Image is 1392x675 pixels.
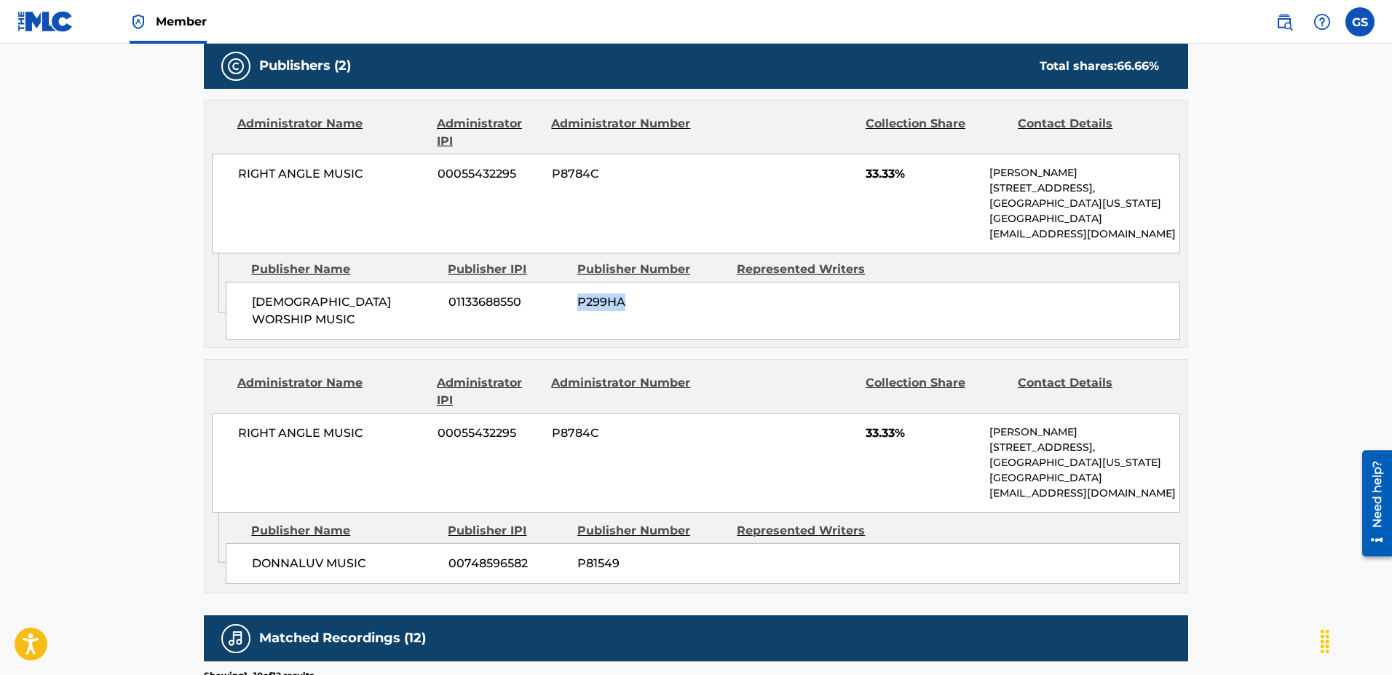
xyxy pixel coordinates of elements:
[259,58,351,74] h5: Publishers (2)
[989,165,1179,181] p: [PERSON_NAME]
[448,555,566,572] span: 00748596582
[552,165,693,183] span: P8784C
[1308,7,1337,36] div: Help
[577,522,726,540] div: Publisher Number
[1319,605,1392,675] iframe: Chat Widget
[1313,13,1331,31] img: help
[437,374,540,409] div: Administrator IPI
[989,425,1179,440] p: [PERSON_NAME]
[552,425,693,442] span: P8784C
[251,522,437,540] div: Publisher Name
[1276,13,1293,31] img: search
[577,293,726,311] span: P299HA
[989,196,1179,211] p: [GEOGRAPHIC_DATA][US_STATE]
[237,115,426,150] div: Administrator Name
[737,261,885,278] div: Represented Writers
[866,425,978,442] span: 33.33%
[989,226,1179,242] p: [EMAIL_ADDRESS][DOMAIN_NAME]
[1351,443,1392,564] iframe: Resource Center
[237,374,426,409] div: Administrator Name
[989,486,1179,501] p: [EMAIL_ADDRESS][DOMAIN_NAME]
[989,181,1179,196] p: [STREET_ADDRESS],
[1117,59,1159,73] span: 66.66 %
[577,261,726,278] div: Publisher Number
[989,211,1179,226] p: [GEOGRAPHIC_DATA]
[577,555,726,572] span: P81549
[1270,7,1299,36] a: Public Search
[1018,374,1159,409] div: Contact Details
[438,425,541,442] span: 00055432295
[259,630,426,647] h5: Matched Recordings (12)
[156,13,207,30] span: Member
[989,455,1179,470] p: [GEOGRAPHIC_DATA][US_STATE]
[1313,620,1337,663] div: Drag
[227,58,245,75] img: Publishers
[438,165,541,183] span: 00055432295
[227,630,245,647] img: Matched Recordings
[252,293,438,328] span: [DEMOGRAPHIC_DATA] WORSHIP MUSIC
[448,261,566,278] div: Publisher IPI
[1018,115,1159,150] div: Contact Details
[866,115,1007,150] div: Collection Share
[238,165,427,183] span: RIGHT ANGLE MUSIC
[989,440,1179,455] p: [STREET_ADDRESS],
[866,165,978,183] span: 33.33%
[551,374,692,409] div: Administrator Number
[448,522,566,540] div: Publisher IPI
[252,555,438,572] span: DONNALUV MUSIC
[1040,58,1159,75] div: Total shares:
[551,115,692,150] div: Administrator Number
[448,293,566,311] span: 01133688550
[130,13,147,31] img: Top Rightsholder
[238,425,427,442] span: RIGHT ANGLE MUSIC
[17,11,74,32] img: MLC Logo
[1345,7,1375,36] div: User Menu
[989,470,1179,486] p: [GEOGRAPHIC_DATA]
[866,374,1007,409] div: Collection Share
[251,261,437,278] div: Publisher Name
[437,115,540,150] div: Administrator IPI
[737,522,885,540] div: Represented Writers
